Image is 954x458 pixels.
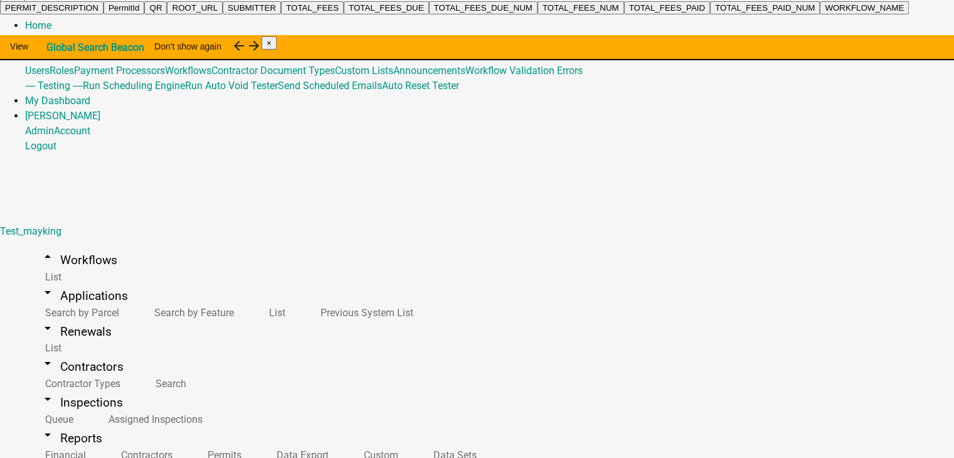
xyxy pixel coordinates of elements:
[165,65,211,77] a: Workflows
[25,281,143,311] a: arrow_drop_downApplications
[278,80,382,92] a: Send Scheduled Emails
[54,125,90,137] a: Account
[249,299,300,326] a: List
[228,3,276,13] ngb-highlight: SUBMITTER
[25,245,132,275] a: arrow_drop_upWorkflows
[88,406,218,433] a: Assigned Inspections
[629,3,705,13] ngb-highlight: TOTAL_FEES_PAID
[74,65,165,77] a: Payment Processors
[25,35,54,46] a: Admin
[144,35,231,58] button: Don't show again
[109,3,140,13] ngb-highlight: PermitId
[335,65,393,77] a: Custom Lists
[262,36,277,50] button: Close
[134,299,249,326] a: Search by Feature
[434,3,533,13] ngb-highlight: TOTAL_FEES_DUE_NUM
[25,406,88,433] a: Queue
[286,3,339,13] ngb-highlight: TOTAL_FEES
[149,3,162,13] ngb-highlight: QR
[25,95,90,107] a: My Dashboard
[172,3,218,13] ngb-highlight: ROOT_URL
[50,65,74,77] a: Roles
[25,264,77,290] a: List
[40,321,55,336] i: arrow_drop_down
[25,80,83,92] a: ---- Testing ----
[25,19,51,31] a: Home
[83,80,185,92] a: Run Scheduling Engine
[715,3,815,13] ngb-highlight: TOTAL_FEES_PAID_NUM
[25,140,56,152] a: Logout
[267,38,272,48] span: ×
[543,3,619,13] ngb-highlight: TOTAL_FEES_NUM
[40,391,55,407] i: arrow_drop_down
[25,352,139,381] a: arrow_drop_downContractors
[300,299,428,326] a: Previous System List
[25,125,54,137] a: Admin
[25,334,77,361] a: List
[393,65,465,77] a: Announcements
[246,38,262,53] i: arrow_forward
[825,3,904,13] ngb-highlight: WORKFLOW_NAME
[25,65,50,77] a: Users
[25,63,954,93] div: Global492
[211,65,335,77] a: Contractor Document Types
[25,317,127,346] a: arrow_drop_downRenewals
[46,41,144,53] strong: Global Search Beacon
[185,80,278,92] a: Run Auto Void Tester
[5,3,98,13] ngb-highlight: PERMIT_DESCRIPTION
[135,370,201,397] a: Search
[349,3,424,13] ngb-highlight: TOTAL_FEES_DUE
[231,38,246,53] i: arrow_back
[25,388,138,417] a: arrow_drop_downInspections
[465,65,583,77] a: Workflow Validation Errors
[25,124,954,154] div: [PERSON_NAME]
[40,427,55,442] i: arrow_drop_down
[382,80,459,92] a: Auto Reset Tester
[40,356,55,371] i: arrow_drop_down
[40,285,55,300] i: arrow_drop_down
[25,110,100,122] a: [PERSON_NAME]
[25,423,117,453] a: arrow_drop_downReports
[40,249,55,264] i: arrow_drop_up
[25,370,135,397] a: Contractor Types
[25,299,134,326] a: Search by Parcel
